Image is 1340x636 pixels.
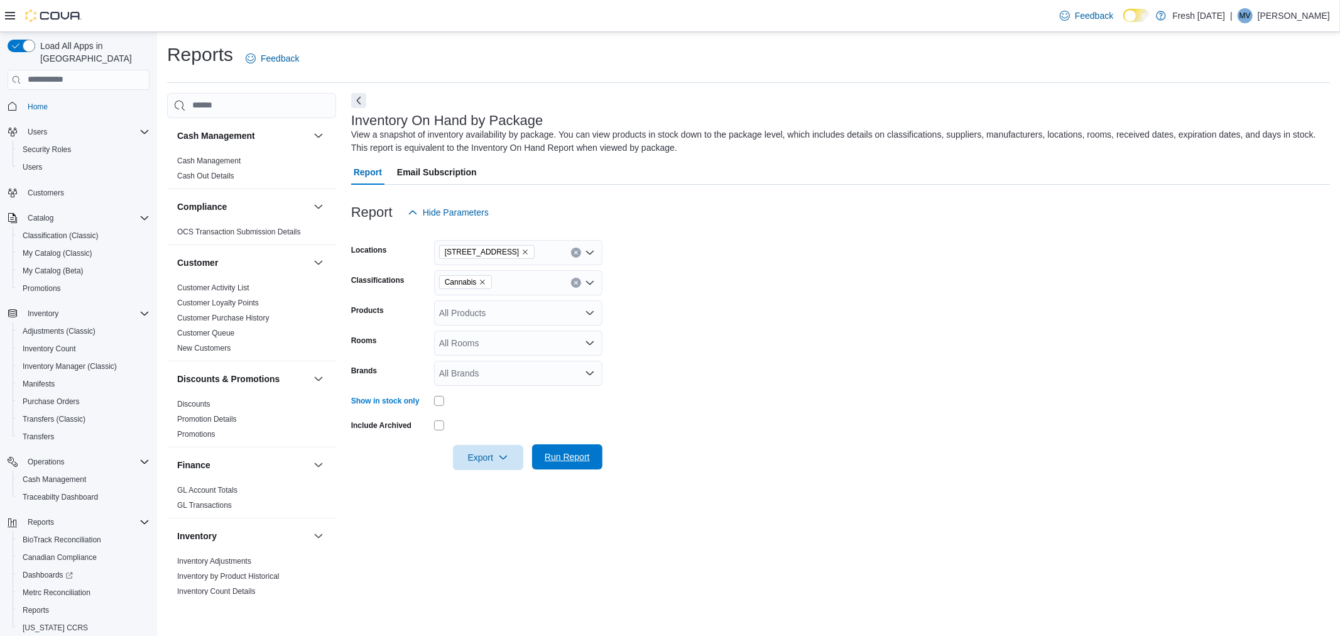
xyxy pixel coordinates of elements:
[585,308,595,318] button: Open list of options
[571,278,581,288] button: Clear input
[351,245,387,255] label: Locations
[23,185,69,200] a: Customers
[177,430,215,439] a: Promotions
[23,162,42,172] span: Users
[453,445,523,470] button: Export
[167,153,336,189] div: Cash Management
[18,567,78,583] a: Dashboards
[23,145,71,155] span: Security Roles
[1172,8,1225,23] p: Fresh [DATE]
[177,530,308,542] button: Inventory
[177,500,232,510] span: GL Transactions
[13,566,155,584] a: Dashboards
[177,313,270,323] span: Customer Purchase History
[445,246,520,258] span: [STREET_ADDRESS]
[167,397,336,447] div: Discounts & Promotions
[23,124,150,140] span: Users
[23,326,95,336] span: Adjustments (Classic)
[351,128,1324,155] div: View a snapshot of inventory availability by package. You can view products in stock down to the ...
[311,371,326,387] button: Discounts & Promotions
[177,587,256,596] a: Inventory Count Details
[18,567,150,583] span: Dashboards
[177,298,259,308] span: Customer Loyalty Points
[18,324,150,339] span: Adjustments (Classic)
[23,588,90,598] span: Metrc Reconciliation
[177,200,227,213] h3: Compliance
[18,603,150,618] span: Reports
[23,379,55,389] span: Manifests
[177,344,231,353] a: New Customers
[23,605,49,615] span: Reports
[18,142,150,157] span: Security Roles
[13,358,155,375] button: Inventory Manager (Classic)
[18,160,47,175] a: Users
[23,306,150,321] span: Inventory
[3,453,155,471] button: Operations
[18,246,97,261] a: My Catalog (Classic)
[18,142,76,157] a: Security Roles
[521,248,529,256] button: Remove 10915 NW 45 Hwy from selection in this group
[167,483,336,518] div: Finance
[28,127,47,137] span: Users
[177,200,308,213] button: Compliance
[18,263,89,278] a: My Catalog (Beta)
[18,472,91,487] a: Cash Management
[311,199,326,214] button: Compliance
[177,459,308,471] button: Finance
[13,393,155,410] button: Purchase Orders
[351,275,405,285] label: Classifications
[25,9,82,22] img: Cova
[18,324,101,339] a: Adjustments (Classic)
[23,211,150,226] span: Catalog
[28,517,54,527] span: Reports
[23,454,70,469] button: Operations
[23,397,80,407] span: Purchase Orders
[13,410,155,428] button: Transfers (Classic)
[351,113,543,128] h3: Inventory On Hand by Package
[23,535,101,545] span: BioTrack Reconciliation
[18,246,150,261] span: My Catalog (Classic)
[28,309,58,319] span: Inventory
[177,156,241,166] span: Cash Management
[1123,9,1150,22] input: Dark Mode
[585,248,595,258] button: Open list of options
[23,185,150,200] span: Customers
[3,305,155,322] button: Inventory
[311,128,326,143] button: Cash Management
[177,283,249,292] a: Customer Activity List
[1239,8,1251,23] span: MV
[23,344,76,354] span: Inventory Count
[28,213,53,223] span: Catalog
[1238,8,1253,23] div: Matt Vaughn
[177,557,251,566] a: Inventory Adjustments
[13,488,155,506] button: Traceabilty Dashboard
[571,248,581,258] button: Clear input
[177,227,301,237] span: OCS Transaction Submission Details
[23,231,99,241] span: Classification (Classic)
[18,341,150,356] span: Inventory Count
[18,490,150,505] span: Traceabilty Dashboard
[1055,3,1118,28] a: Feedback
[13,158,155,176] button: Users
[167,42,233,67] h1: Reports
[167,224,336,244] div: Compliance
[460,445,516,470] span: Export
[28,188,64,198] span: Customers
[177,373,308,385] button: Discounts & Promotions
[13,141,155,158] button: Security Roles
[177,256,308,269] button: Customer
[23,454,150,469] span: Operations
[167,280,336,361] div: Customer
[177,501,232,510] a: GL Transactions
[1230,8,1233,23] p: |
[177,530,217,542] h3: Inventory
[35,40,150,65] span: Load All Apps in [GEOGRAPHIC_DATA]
[23,248,92,258] span: My Catalog (Classic)
[18,532,150,547] span: BioTrack Reconciliation
[13,549,155,566] button: Canadian Compliance
[13,531,155,549] button: BioTrack Reconciliation
[23,515,150,530] span: Reports
[423,206,489,219] span: Hide Parameters
[23,266,84,276] span: My Catalog (Beta)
